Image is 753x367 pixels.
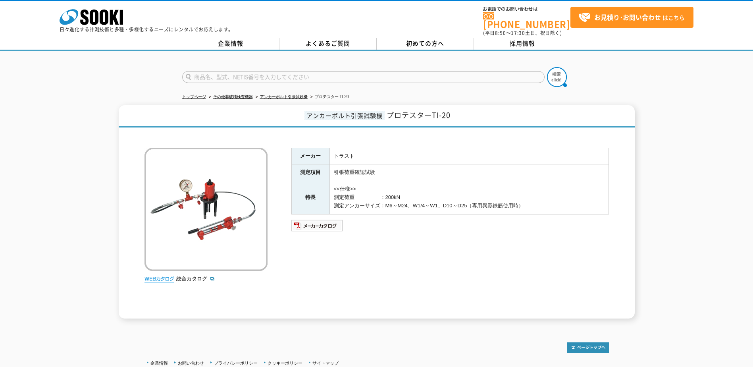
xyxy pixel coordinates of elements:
a: 採用情報 [474,38,571,50]
a: その他非破壊検査機器 [213,95,253,99]
a: プライバシーポリシー [214,361,258,365]
a: よくあるご質問 [279,38,377,50]
img: トップページへ [567,342,609,353]
a: トップページ [182,95,206,99]
a: 初めての方へ [377,38,474,50]
span: はこちら [578,12,685,23]
th: 特長 [291,181,329,214]
img: プロテスター TI-20 [144,148,268,271]
span: 8:50 [495,29,506,37]
a: お見積り･お問い合わせはこちら [570,7,693,28]
th: メーカー [291,148,329,164]
a: [PHONE_NUMBER] [483,12,570,29]
strong: お見積り･お問い合わせ [594,12,661,22]
span: アンカーボルト引張試験機 [304,111,385,120]
th: 測定項目 [291,164,329,181]
a: メーカーカタログ [291,224,343,230]
li: プロテスター TI-20 [309,93,349,101]
a: サイトマップ [312,361,339,365]
span: 初めての方へ [406,39,444,48]
span: プロテスターTI-20 [387,110,451,120]
a: お問い合わせ [178,361,204,365]
a: 企業情報 [150,361,168,365]
p: 日々進化する計測技術と多種・多様化するニーズにレンタルでお応えします。 [60,27,233,32]
a: 企業情報 [182,38,279,50]
td: <<仕様>> 測定荷重 ：200kN 測定アンカーサイズ：M6～M24、W1/4～W1、D10～D25（専用異形鉄筋使用時） [329,181,609,214]
span: (平日 ～ 土日、祝日除く) [483,29,562,37]
td: 引張荷重確認試験 [329,164,609,181]
a: アンカーボルト引張試験機 [260,95,308,99]
span: 17:30 [511,29,525,37]
img: メーカーカタログ [291,219,343,232]
img: webカタログ [144,275,174,283]
input: 商品名、型式、NETIS番号を入力してください [182,71,545,83]
td: トラスト [329,148,609,164]
a: 総合カタログ [176,276,215,282]
img: btn_search.png [547,67,567,87]
span: お電話でのお問い合わせは [483,7,570,12]
a: クッキーポリシー [268,361,302,365]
